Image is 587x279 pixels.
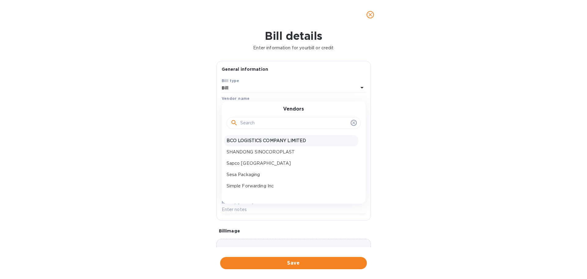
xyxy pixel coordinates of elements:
input: Enter notes [222,205,366,214]
p: Sapco [GEOGRAPHIC_DATA] [227,160,356,167]
p: Select vendor name [222,103,264,109]
p: Bill image [219,228,368,234]
b: Bill type [222,78,239,83]
b: General information [222,67,268,72]
p: BCO LOGISTICS COMPANY LIMITED [227,138,356,144]
p: SHANDONG SINOCOROPLAST [227,149,356,155]
iframe: Chat Widget [450,33,587,279]
h3: Vendors [283,106,304,112]
input: Search [240,119,348,128]
p: Enter information for your bill or credit [5,45,582,51]
span: Save [225,259,362,267]
button: close [363,7,378,22]
b: Vendor name [222,96,250,101]
h1: Bill details [5,29,582,42]
label: Notes (optional) [222,201,254,204]
button: Save [220,257,367,269]
p: Sesa Packaging [227,172,356,178]
p: Simple Forwarding Inc [227,183,356,189]
b: Bill [222,85,229,90]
